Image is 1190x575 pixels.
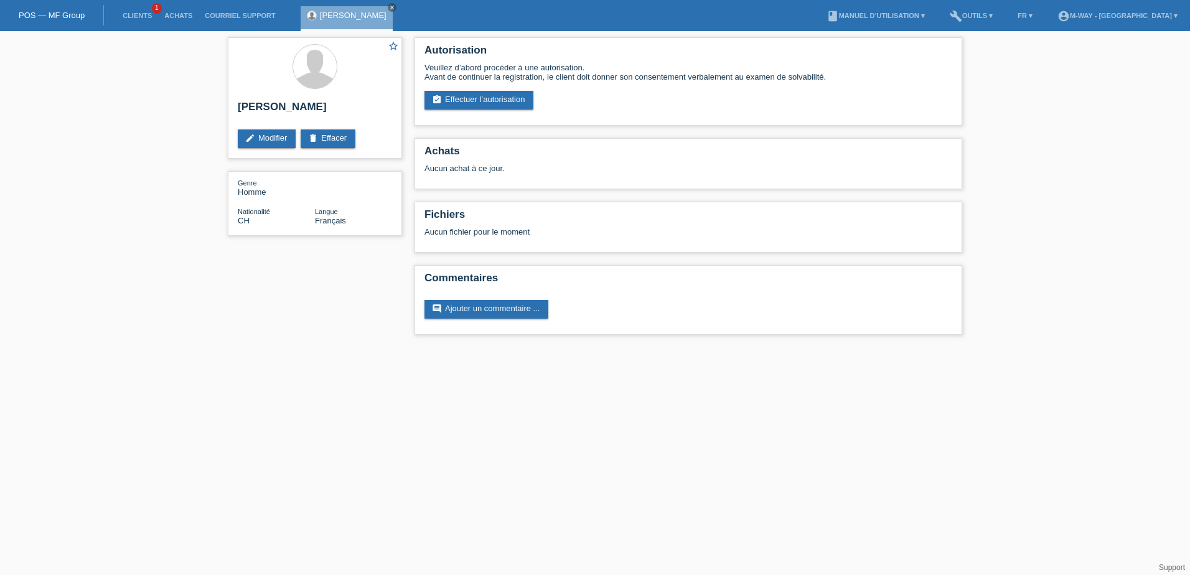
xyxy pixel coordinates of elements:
[944,12,999,19] a: buildOutils ▾
[116,12,158,19] a: Clients
[238,216,250,225] span: Suisse
[19,11,85,20] a: POS — MF Group
[315,208,338,215] span: Langue
[424,208,952,227] h2: Fichiers
[424,44,952,63] h2: Autorisation
[950,10,962,22] i: build
[315,216,346,225] span: Français
[245,133,255,143] i: edit
[1051,12,1184,19] a: account_circlem-way - [GEOGRAPHIC_DATA] ▾
[827,10,839,22] i: book
[389,4,395,11] i: close
[388,40,399,52] i: star_border
[424,63,952,82] div: Veuillez d’abord procéder à une autorisation. Avant de continuer la registration, le client doit ...
[320,11,387,20] a: [PERSON_NAME]
[1057,10,1070,22] i: account_circle
[301,129,355,148] a: deleteEffacer
[432,304,442,314] i: comment
[199,12,281,19] a: Courriel Support
[158,12,199,19] a: Achats
[388,40,399,54] a: star_border
[238,208,270,215] span: Nationalité
[308,133,318,143] i: delete
[1159,563,1185,572] a: Support
[238,129,296,148] a: editModifier
[424,91,533,110] a: assignment_turned_inEffectuer l’autorisation
[238,179,257,187] span: Genre
[424,227,805,236] div: Aucun fichier pour le moment
[424,272,952,291] h2: Commentaires
[424,145,952,164] h2: Achats
[1011,12,1039,19] a: FR ▾
[152,3,162,14] span: 1
[424,300,548,319] a: commentAjouter un commentaire ...
[424,164,952,182] div: Aucun achat à ce jour.
[388,3,396,12] a: close
[432,95,442,105] i: assignment_turned_in
[238,101,392,119] h2: [PERSON_NAME]
[820,12,931,19] a: bookManuel d’utilisation ▾
[238,178,315,197] div: Homme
